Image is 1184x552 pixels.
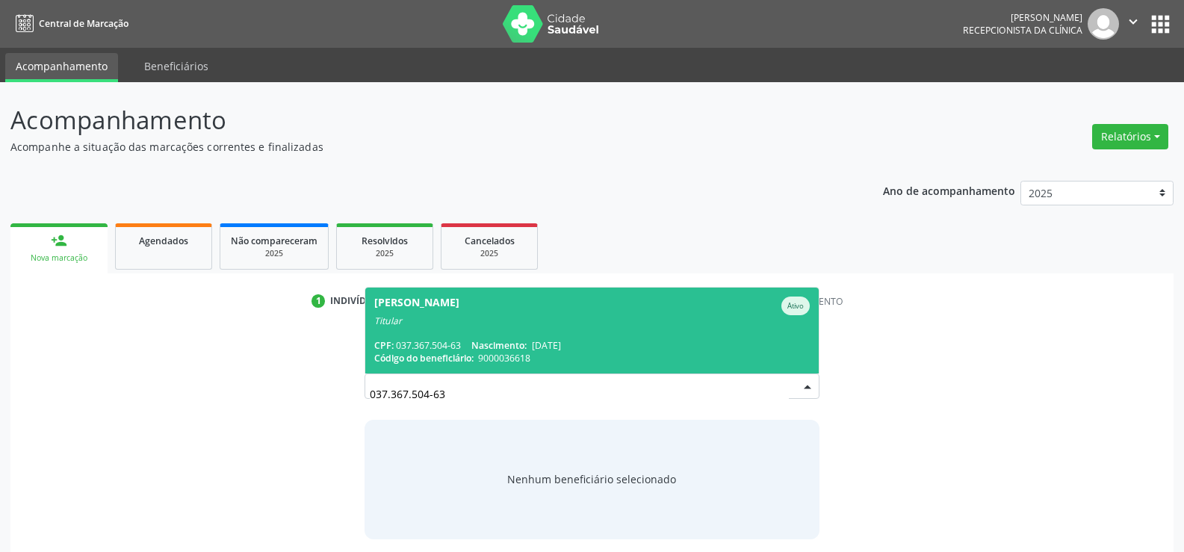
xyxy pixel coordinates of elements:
[10,11,128,36] a: Central de Marcação
[1147,11,1174,37] button: apps
[231,235,317,247] span: Não compareceram
[374,339,394,352] span: CPF:
[1088,8,1119,40] img: img
[347,248,422,259] div: 2025
[5,53,118,82] a: Acompanhamento
[374,352,474,365] span: Código do beneficiário:
[312,294,325,308] div: 1
[787,301,804,311] small: Ativo
[39,17,128,30] span: Central de Marcação
[374,339,810,352] div: 037.367.504-63
[139,235,188,247] span: Agendados
[10,139,825,155] p: Acompanhe a situação das marcações correntes e finalizadas
[465,235,515,247] span: Cancelados
[362,235,408,247] span: Resolvidos
[374,297,459,315] div: [PERSON_NAME]
[51,232,67,249] div: person_add
[1119,8,1147,40] button: 
[452,248,527,259] div: 2025
[1092,124,1168,149] button: Relatórios
[963,24,1082,37] span: Recepcionista da clínica
[374,315,810,327] div: Titular
[471,339,527,352] span: Nascimento:
[963,11,1082,24] div: [PERSON_NAME]
[883,181,1015,199] p: Ano de acompanhamento
[1125,13,1141,30] i: 
[231,248,317,259] div: 2025
[370,379,789,409] input: Busque por nome, código ou CPF
[507,471,676,487] span: Nenhum beneficiário selecionado
[21,252,97,264] div: Nova marcação
[532,339,561,352] span: [DATE]
[330,294,380,308] div: Indivíduo
[478,352,530,365] span: 9000036618
[10,102,825,139] p: Acompanhamento
[134,53,219,79] a: Beneficiários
